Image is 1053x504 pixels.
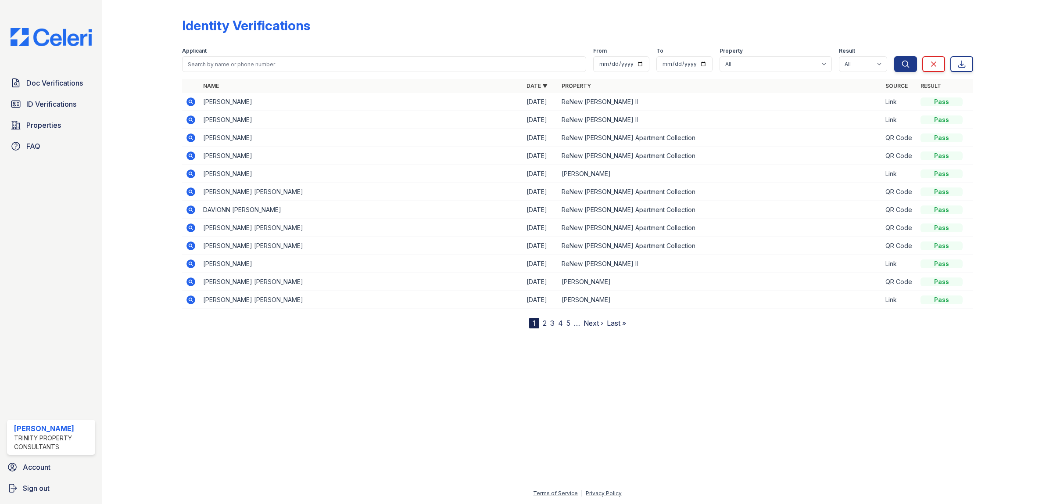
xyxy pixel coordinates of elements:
label: From [593,47,607,54]
td: QR Code [882,273,917,291]
td: [PERSON_NAME] [200,255,523,273]
td: Link [882,291,917,309]
a: Property [562,83,591,89]
td: [DATE] [523,183,558,201]
td: QR Code [882,129,917,147]
td: [PERSON_NAME] [200,93,523,111]
div: 1 [529,318,539,328]
div: Pass [920,295,963,304]
td: [DATE] [523,129,558,147]
div: Pass [920,187,963,196]
td: Link [882,165,917,183]
td: DAVIONN [PERSON_NAME] [200,201,523,219]
div: Pass [920,115,963,124]
td: [PERSON_NAME] [558,165,881,183]
td: ReNew [PERSON_NAME] Apartment Collection [558,129,881,147]
label: Applicant [182,47,207,54]
a: Last » [607,319,626,328]
span: Sign out [23,483,50,493]
a: Properties [7,116,95,134]
td: [DATE] [523,165,558,183]
label: Result [839,47,855,54]
a: 2 [543,319,547,328]
td: QR Code [882,201,917,219]
div: Pass [920,205,963,214]
div: | [581,490,583,497]
a: Source [885,83,908,89]
td: [DATE] [523,147,558,165]
td: [DATE] [523,219,558,237]
td: [PERSON_NAME] [200,165,523,183]
td: [DATE] [523,237,558,255]
span: ID Verifications [26,99,76,109]
div: Trinity Property Consultants [14,434,92,451]
div: Pass [920,259,963,268]
div: Identity Verifications [182,18,310,33]
td: ReNew [PERSON_NAME] II [558,93,881,111]
img: CE_Logo_Blue-a8612792a0a2168367f1c8372b55b34899dd931a85d93a1a3d3e32e68fde9ad4.png [4,28,99,46]
span: Doc Verifications [26,78,83,88]
td: ReNew [PERSON_NAME] Apartment Collection [558,219,881,237]
a: Privacy Policy [586,490,622,497]
span: Properties [26,120,61,130]
td: [PERSON_NAME] [558,273,881,291]
td: ReNew [PERSON_NAME] Apartment Collection [558,183,881,201]
span: FAQ [26,141,40,151]
td: [DATE] [523,201,558,219]
a: Name [203,83,219,89]
div: Pass [920,133,963,142]
td: QR Code [882,237,917,255]
td: [PERSON_NAME] [200,147,523,165]
td: Link [882,93,917,111]
a: Next › [584,319,603,328]
div: Pass [920,169,963,178]
a: Terms of Service [533,490,578,497]
td: [PERSON_NAME] [PERSON_NAME] [200,237,523,255]
td: ReNew [PERSON_NAME] Apartment Collection [558,201,881,219]
td: [PERSON_NAME] [200,129,523,147]
td: [PERSON_NAME] [PERSON_NAME] [200,291,523,309]
td: QR Code [882,147,917,165]
span: … [574,318,580,328]
td: ReNew [PERSON_NAME] Apartment Collection [558,237,881,255]
td: [DATE] [523,291,558,309]
div: Pass [920,277,963,286]
td: QR Code [882,183,917,201]
a: 4 [558,319,563,328]
a: Result [920,83,941,89]
input: Search by name or phone number [182,56,586,72]
span: Account [23,462,50,472]
td: ReNew [PERSON_NAME] II [558,255,881,273]
td: [DATE] [523,93,558,111]
td: [PERSON_NAME] [PERSON_NAME] [200,273,523,291]
td: QR Code [882,219,917,237]
a: 5 [566,319,570,328]
td: Link [882,255,917,273]
td: [DATE] [523,111,558,129]
td: [PERSON_NAME] [558,291,881,309]
td: [DATE] [523,255,558,273]
a: Sign out [4,479,99,497]
div: Pass [920,223,963,232]
label: Property [720,47,743,54]
a: Date ▼ [526,83,548,89]
td: ReNew [PERSON_NAME] Apartment Collection [558,147,881,165]
div: [PERSON_NAME] [14,423,92,434]
td: Link [882,111,917,129]
td: [PERSON_NAME] [PERSON_NAME] [200,219,523,237]
a: Doc Verifications [7,74,95,92]
label: To [656,47,663,54]
div: Pass [920,241,963,250]
td: [DATE] [523,273,558,291]
a: 3 [550,319,555,328]
div: Pass [920,151,963,160]
a: Account [4,458,99,476]
a: FAQ [7,137,95,155]
a: ID Verifications [7,95,95,113]
td: [PERSON_NAME] [PERSON_NAME] [200,183,523,201]
div: Pass [920,97,963,106]
td: [PERSON_NAME] [200,111,523,129]
td: ReNew [PERSON_NAME] II [558,111,881,129]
